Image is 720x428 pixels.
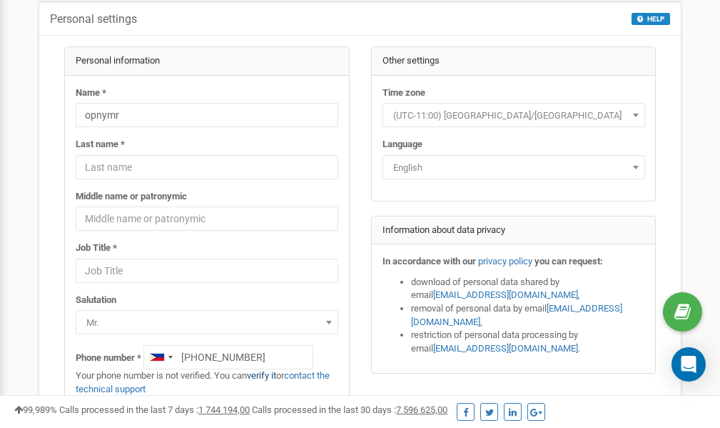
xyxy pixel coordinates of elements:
[382,138,422,151] label: Language
[76,352,141,365] label: Phone number *
[76,138,125,151] label: Last name *
[387,106,640,126] span: (UTC-11:00) Pacific/Midway
[76,242,117,255] label: Job Title *
[478,256,532,267] a: privacy policy
[76,259,338,283] input: Job Title
[382,256,476,267] strong: In accordance with our
[396,404,447,415] u: 7 596 625,00
[143,345,313,369] input: +1-800-555-55-55
[76,190,187,204] label: Middle name or patronymic
[411,276,645,302] li: download of personal data shared by email ,
[671,347,706,382] div: Open Intercom Messenger
[632,13,670,25] button: HELP
[76,86,106,100] label: Name *
[534,256,603,267] strong: you can request:
[65,47,349,76] div: Personal information
[76,155,338,179] input: Last name
[76,369,338,396] p: Your phone number is not verified. You can or
[382,155,645,179] span: English
[372,47,656,76] div: Other settings
[372,217,656,245] div: Information about data privacy
[198,404,250,415] u: 1 744 194,00
[382,86,425,100] label: Time zone
[433,343,578,354] a: [EMAIL_ADDRESS][DOMAIN_NAME]
[76,206,338,231] input: Middle name or patronymic
[14,404,57,415] span: 99,989%
[144,346,177,369] div: Telephone country code
[50,13,137,26] h5: Personal settings
[76,310,338,334] span: Mr.
[81,313,333,333] span: Mr.
[382,103,645,127] span: (UTC-11:00) Pacific/Midway
[387,158,640,178] span: English
[76,294,116,307] label: Salutation
[59,404,250,415] span: Calls processed in the last 7 days :
[433,289,578,300] a: [EMAIL_ADDRESS][DOMAIN_NAME]
[411,329,645,355] li: restriction of personal data processing by email .
[76,103,338,127] input: Name
[411,302,645,329] li: removal of personal data by email ,
[252,404,447,415] span: Calls processed in the last 30 days :
[76,370,330,394] a: contact the technical support
[411,303,622,327] a: [EMAIL_ADDRESS][DOMAIN_NAME]
[247,370,276,381] a: verify it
